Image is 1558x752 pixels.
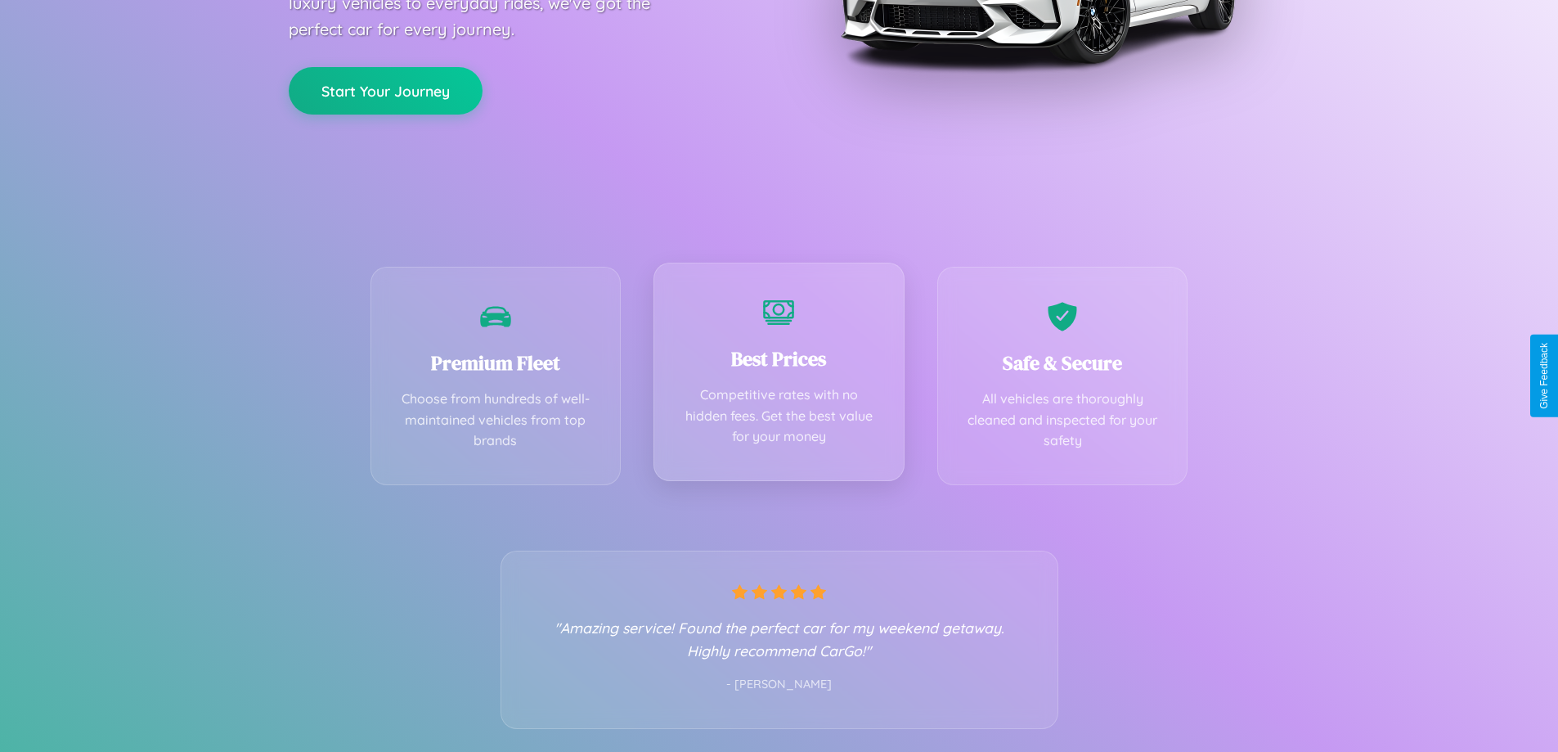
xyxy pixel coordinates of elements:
h3: Safe & Secure [963,349,1163,376]
h3: Best Prices [679,345,879,372]
p: - [PERSON_NAME] [534,674,1025,696]
p: Choose from hundreds of well-maintained vehicles from top brands [396,389,596,452]
button: Start Your Journey [289,67,483,115]
p: Competitive rates with no hidden fees. Get the best value for your money [679,385,879,448]
p: "Amazing service! Found the perfect car for my weekend getaway. Highly recommend CarGo!" [534,616,1025,662]
h3: Premium Fleet [396,349,596,376]
p: All vehicles are thoroughly cleaned and inspected for your safety [963,389,1163,452]
div: Give Feedback [1538,343,1550,409]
